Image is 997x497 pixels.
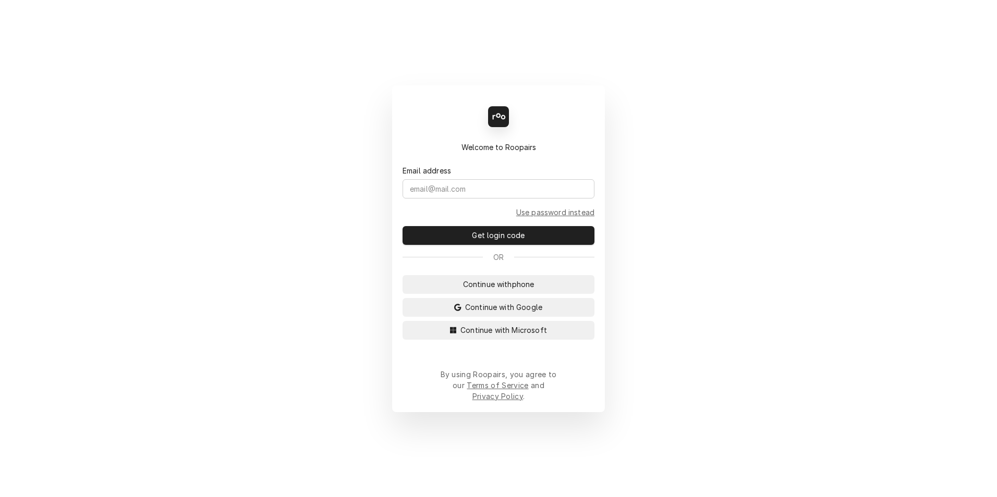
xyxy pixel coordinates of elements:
span: Continue with Google [463,302,544,313]
span: Continue with phone [461,279,537,290]
a: Terms of Service [467,381,528,390]
a: Privacy Policy [472,392,523,401]
div: Or [403,252,594,263]
button: Continue withphone [403,275,594,294]
div: Welcome to Roopairs [403,142,594,153]
span: Get login code [470,230,527,241]
button: Continue with Google [403,298,594,317]
input: email@mail.com [403,179,594,198]
a: Go to Email and password form [516,207,594,218]
label: Email address [403,165,451,176]
button: Get login code [403,226,594,245]
div: By using Roopairs, you agree to our and . [440,369,557,402]
span: Continue with Microsoft [458,325,549,336]
button: Continue with Microsoft [403,321,594,340]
